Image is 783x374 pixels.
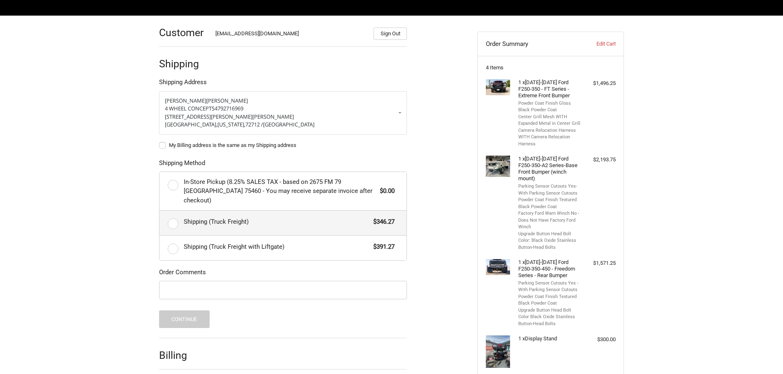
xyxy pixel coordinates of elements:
span: [GEOGRAPHIC_DATA], [165,121,217,128]
li: Center Grill Mesh WITH Expanded Metal in Center Grill [518,114,581,127]
span: [PERSON_NAME] [165,97,206,104]
h3: 4 Items [486,64,616,71]
h3: Order Summary [486,40,575,48]
a: Enter or select a different address [159,91,407,135]
legend: Shipping Address [159,78,207,91]
span: In-Store Pickup (8.25% SALES TAX - based on 2675 FM 79 [GEOGRAPHIC_DATA] 75460 - You may receive ... [184,177,376,205]
span: 72712 / [245,121,263,128]
li: Camera Relocation Harness WITH Camera Relocation Harness [518,127,581,148]
div: [EMAIL_ADDRESS][DOMAIN_NAME] [215,30,366,40]
h4: 1 x [DATE]-[DATE] Ford F250-350-450 - Freedom Series - Rear Bumper [518,259,581,279]
a: Edit Cart [575,40,615,48]
span: $0.00 [376,186,395,196]
button: Sign Out [374,28,407,40]
li: Powder Coat Finish Textured Black Powder Coat [518,294,581,307]
li: Factory Ford Warn Winch No - Does Not Have Factory Ford Winch [518,210,581,231]
legend: Order Comments [159,268,206,281]
span: [GEOGRAPHIC_DATA] [263,121,314,128]
span: 4792716969 [215,105,243,112]
h4: 1 x [DATE]-[DATE] Ford F250-350 - FT Series - Extreme Front Bumper [518,79,581,99]
li: Upgrade Button Head Bolt Color: Black Oxide Stainless Button-Head Bolts [518,231,581,251]
span: $346.27 [369,217,395,227]
div: $1,571.25 [583,259,616,267]
span: Shipping (Truck Freight with Liftgate) [184,242,370,252]
h2: Shipping [159,57,207,70]
li: Powder Coat Finish Gloss Black Powder Coat [518,100,581,114]
label: My Billing address is the same as my Shipping address [159,142,407,149]
span: 4 WHEEL CONCEPTS [165,105,215,112]
div: $300.00 [583,335,616,344]
span: [STREET_ADDRESS][PERSON_NAME][PERSON_NAME] [165,113,294,120]
li: Powder Coat Finish Textured Black Powder Coat [518,197,581,210]
div: $2,193.75 [583,156,616,164]
li: Parking Sensor Cutouts Yes-With Parking Sensor Cutouts [518,183,581,197]
h2: Customer [159,26,207,39]
iframe: Chat Widget [742,335,783,374]
div: $1,496.25 [583,79,616,87]
span: Shipping (Truck Freight) [184,217,370,227]
button: Continue [159,310,210,328]
legend: Shipping Method [159,158,205,172]
h4: 1 x [DATE]-[DATE] Ford F250-350-A2 Series-Base Front Bumper (winch mount) [518,156,581,182]
li: Upgrade Button Head Bolt Color Black Oxide Stainless Button-Head Bolts [518,307,581,328]
span: [US_STATE], [217,121,245,128]
li: Parking Sensor Cutouts Yes - With Parking Sensor Cutouts [518,280,581,294]
h4: 1 x Display Stand [518,335,581,342]
span: $391.27 [369,242,395,252]
span: [PERSON_NAME] [206,97,248,104]
h2: Billing [159,349,207,362]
